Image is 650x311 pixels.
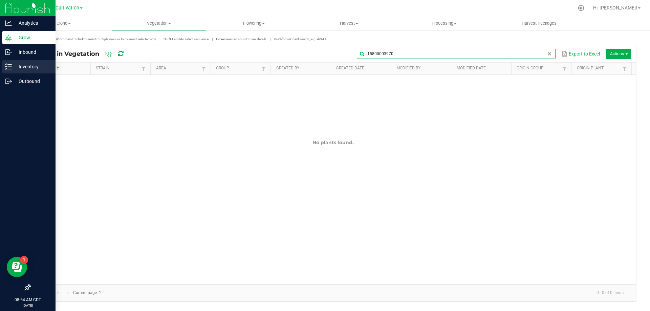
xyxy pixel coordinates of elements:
[593,5,637,10] span: Hi, [PERSON_NAME]!
[96,66,139,71] a: StrainSortable
[50,37,156,41] span: to select multiple rows or to deselect selected row
[3,303,52,308] p: [DATE]
[111,16,207,30] a: Vegetation
[105,287,629,298] kendo-pager-info: 0 - 0 of 0 items
[209,37,216,42] span: |
[317,37,326,41] strong: ak%47
[156,37,164,42] span: |
[216,37,225,41] strong: Hover
[357,49,555,59] input: Search by Plant, Group, Strain, or Area
[35,48,135,60] div: Plants in Vegetation
[5,49,12,55] inline-svg: Inbound
[3,297,52,303] p: 08:54 AM CDT
[302,20,396,26] span: Harvest
[207,16,302,30] a: Flowering
[312,139,354,146] span: No plants found.
[5,63,12,70] inline-svg: Inventory
[517,66,560,71] a: Origin GroupSortable
[513,20,566,26] span: Harvest Packages
[560,48,602,60] button: Export to Excel
[397,20,491,26] span: Processing
[560,64,568,73] a: Filter
[577,66,621,71] a: Origin PlantSortable
[606,49,631,59] li: Actions
[492,16,587,30] a: Harvest Packages
[216,37,266,41] span: selected count to see details
[7,257,27,277] iframe: Resource center
[12,34,52,42] p: Grow
[12,48,52,56] p: Inbound
[577,5,585,11] div: Manage settings
[207,20,301,26] span: Flowering
[266,37,274,42] span: |
[16,20,111,26] span: Clone
[55,66,61,71] span: Sortable
[16,16,111,30] a: Clone
[12,63,52,71] p: Inventory
[200,64,208,73] a: Filter
[336,66,388,71] a: Created DateSortable
[457,66,509,71] a: Modified DateSortable
[279,37,282,41] strong: %
[301,16,396,30] a: Harvest
[276,66,328,71] a: Created BySortable
[20,256,28,264] iframe: Resource center unread badge
[396,66,449,71] a: Modified BySortable
[30,284,636,302] kendo-pager: Current page: 1
[156,66,200,71] a: AreaSortable
[621,64,629,73] a: Filter
[35,66,88,71] a: Plant IDSortable
[56,5,79,11] span: Cultivation
[5,78,12,85] inline-svg: Outbound
[12,19,52,27] p: Analytics
[112,20,206,26] span: Vegetation
[274,37,326,41] span: Use for wildcard search, e.g.
[164,37,209,41] span: to select sequence
[139,64,148,73] a: Filter
[216,66,260,71] a: GroupSortable
[164,37,181,41] strong: Shift + click
[396,16,492,30] a: Processing
[5,20,12,26] inline-svg: Analytics
[50,37,84,41] strong: Ctrl/Command + click
[260,64,268,73] a: Filter
[547,51,552,57] span: clear
[12,77,52,85] p: Outbound
[5,34,12,41] inline-svg: Grow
